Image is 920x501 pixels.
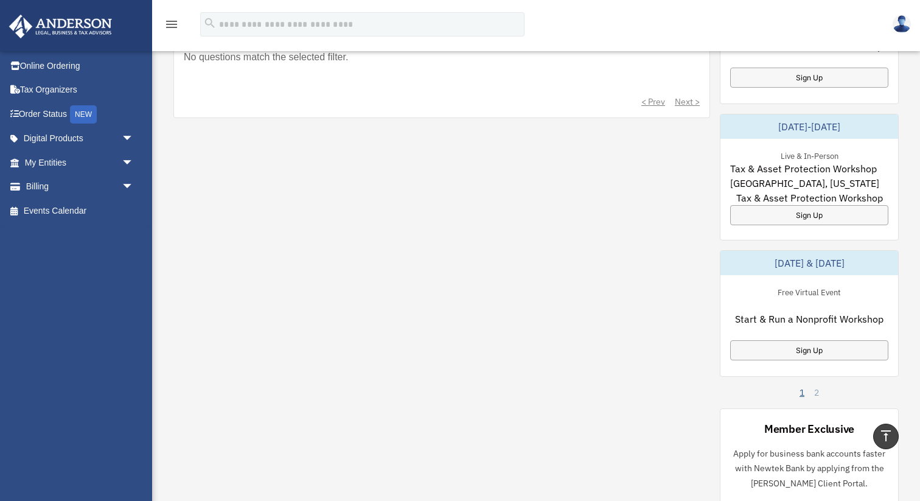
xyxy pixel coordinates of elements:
[70,105,97,124] div: NEW
[164,17,179,32] i: menu
[164,21,179,32] a: menu
[9,127,152,151] a: Digital Productsarrow_drop_down
[800,387,804,399] a: 1
[203,16,217,30] i: search
[735,312,883,326] span: Start & Run a Nonprofit Workshop
[720,114,898,139] div: [DATE]-[DATE]
[730,161,888,191] span: Tax & Asset Protection Workshop [GEOGRAPHIC_DATA], [US_STATE]
[873,424,899,449] a: vertical_align_top
[768,285,851,298] div: Free Virtual Event
[879,429,893,443] i: vertical_align_top
[122,150,146,175] span: arrow_drop_down
[184,49,348,66] p: No questions match the selected filter.
[771,149,848,161] div: Live & In-Person
[9,175,152,199] a: Billingarrow_drop_down
[122,175,146,200] span: arrow_drop_down
[730,68,888,88] a: Sign Up
[730,340,888,360] a: Sign Up
[9,198,152,223] a: Events Calendar
[9,102,152,127] a: Order StatusNEW
[893,15,911,33] img: User Pic
[720,251,898,275] div: [DATE] & [DATE]
[9,150,152,175] a: My Entitiesarrow_drop_down
[730,205,888,225] a: Sign Up
[5,15,116,38] img: Anderson Advisors Platinum Portal
[764,421,854,436] div: Member Exclusive
[736,191,883,205] span: Tax & Asset Protection Workshop
[122,127,146,152] span: arrow_drop_down
[730,446,888,491] p: Apply for business bank accounts faster with Newtek Bank by applying from the [PERSON_NAME] Clien...
[9,78,152,102] a: Tax Organizers
[9,54,152,78] a: Online Ordering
